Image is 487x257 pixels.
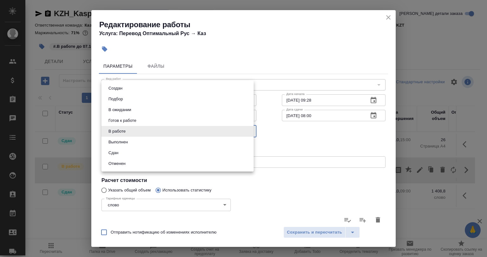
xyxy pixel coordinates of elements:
[107,160,127,167] button: Отменен
[107,106,133,113] button: В ожидании
[107,139,130,146] button: Выполнен
[107,85,124,92] button: Создан
[107,128,127,135] button: В работе
[107,149,120,156] button: Сдан
[107,96,125,103] button: Подбор
[107,117,138,124] button: Готов к работе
